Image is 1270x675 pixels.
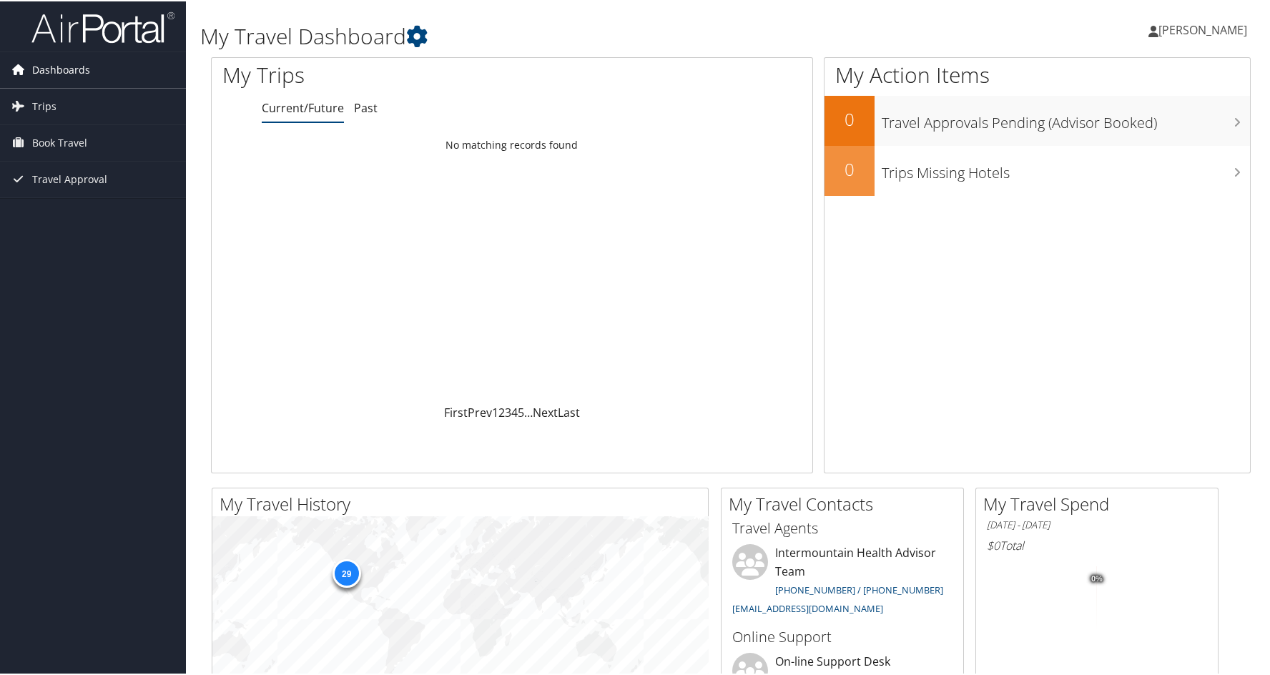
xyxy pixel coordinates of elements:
span: Trips [32,87,56,123]
a: Prev [468,403,492,419]
a: 2 [498,403,505,419]
span: Dashboards [32,51,90,87]
a: Next [533,403,558,419]
h2: My Travel History [220,491,708,515]
h3: Travel Approvals Pending (Advisor Booked) [882,104,1250,132]
a: 3 [505,403,511,419]
span: Book Travel [32,124,87,159]
span: … [524,403,533,419]
span: $0 [987,536,1000,552]
a: Past [354,99,378,114]
a: First [444,403,468,419]
a: [EMAIL_ADDRESS][DOMAIN_NAME] [732,601,883,614]
a: [PERSON_NAME] [1148,7,1261,50]
td: No matching records found [212,131,812,157]
a: Last [558,403,580,419]
li: Intermountain Health Advisor Team [725,543,960,619]
h3: Online Support [732,626,952,646]
a: Current/Future [262,99,344,114]
h2: 0 [824,106,875,130]
h2: My Travel Contacts [729,491,963,515]
span: Travel Approval [32,160,107,196]
img: airportal-logo.png [31,9,174,43]
tspan: 0% [1091,573,1103,582]
h2: My Travel Spend [983,491,1218,515]
a: 4 [511,403,518,419]
h3: Trips Missing Hotels [882,154,1250,182]
h3: Travel Agents [732,517,952,537]
h1: My Action Items [824,59,1250,89]
span: [PERSON_NAME] [1158,21,1247,36]
a: 5 [518,403,524,419]
h2: 0 [824,156,875,180]
a: [PHONE_NUMBER] / [PHONE_NUMBER] [775,582,943,595]
div: 29 [332,558,360,586]
h6: [DATE] - [DATE] [987,517,1207,531]
a: 1 [492,403,498,419]
h6: Total [987,536,1207,552]
a: 0Trips Missing Hotels [824,144,1250,194]
h1: My Trips [222,59,551,89]
a: 0Travel Approvals Pending (Advisor Booked) [824,94,1250,144]
h1: My Travel Dashboard [200,20,907,50]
